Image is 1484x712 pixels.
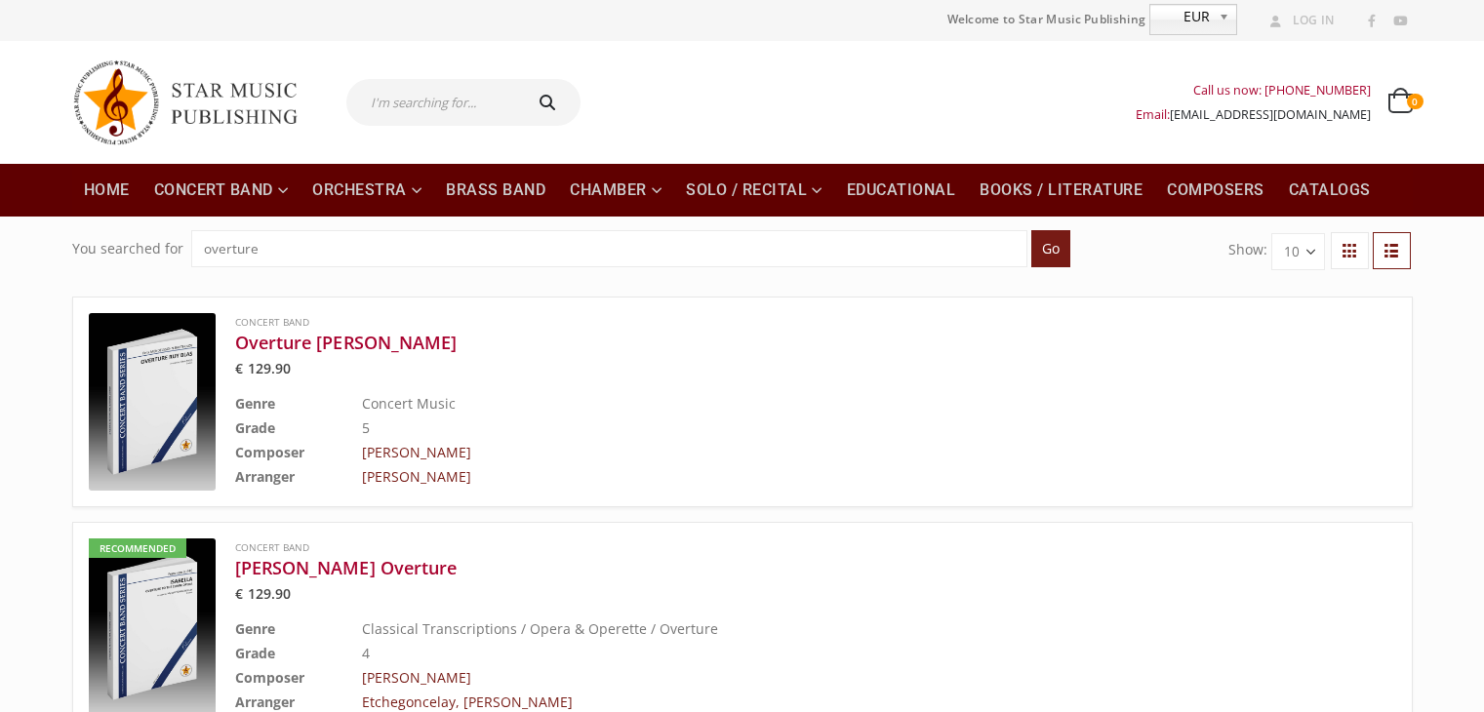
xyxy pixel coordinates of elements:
[1387,9,1413,34] a: Youtube
[362,391,1299,415] td: Concert Music
[235,556,1299,579] a: [PERSON_NAME] Overture
[235,394,275,413] b: Genre
[1263,8,1335,33] a: Log In
[519,79,582,126] button: Search
[142,164,301,217] a: Concert Band
[235,418,275,437] b: Grade
[72,51,316,154] img: Star Music Publishing
[558,164,673,217] a: Chamber
[1170,106,1371,123] a: [EMAIL_ADDRESS][DOMAIN_NAME]
[1155,164,1276,217] a: Composers
[968,164,1154,217] a: Books / Literature
[235,467,295,486] b: Arranger
[346,79,519,126] input: I'm searching for...
[674,164,834,217] a: Solo / Recital
[1136,102,1371,127] div: Email:
[235,359,243,377] span: €
[362,668,471,687] a: [PERSON_NAME]
[1031,230,1070,267] input: Go
[235,331,1299,354] a: Overture [PERSON_NAME]
[434,164,557,217] a: Brass Band
[362,692,573,711] a: Etchegoncelay, [PERSON_NAME]
[947,5,1146,34] span: Welcome to Star Music Publishing
[235,359,292,377] bdi: 129.90
[1150,5,1211,28] span: EUR
[235,584,292,603] bdi: 129.90
[235,644,275,662] b: Grade
[1228,233,1325,269] form: Show:
[235,315,309,329] a: Concert Band
[235,540,309,554] a: Concert Band
[235,443,304,461] b: Composer
[362,641,1299,665] td: 4
[301,164,433,217] a: Orchestra
[1407,94,1423,109] span: 0
[235,692,295,711] b: Arranger
[89,538,186,558] div: Recommended
[235,619,275,638] b: Genre
[362,616,1299,641] td: Classical Transcriptions / Opera & Operette / Overture
[1136,78,1371,102] div: Call us now: [PHONE_NUMBER]
[362,415,1299,440] td: 5
[235,668,304,687] b: Composer
[235,584,243,603] span: €
[362,443,471,461] a: [PERSON_NAME]
[1277,164,1383,217] a: Catalogs
[362,467,471,486] a: [PERSON_NAME]
[72,164,141,217] a: Home
[835,164,968,217] a: Educational
[1359,9,1384,34] a: Facebook
[72,230,183,267] div: You searched for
